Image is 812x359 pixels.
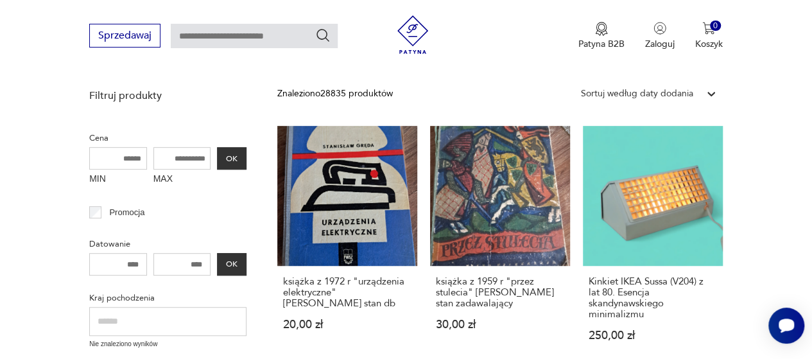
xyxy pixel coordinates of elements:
h3: książka z 1972 r "urządzenia elektryczne" [PERSON_NAME] stan db [283,276,411,309]
h3: Kinkiet IKEA Sussa (V204) z lat 80. Esencja skandynawskiego minimalizmu [589,276,717,320]
p: Filtruj produkty [89,89,246,103]
button: 0Koszyk [695,22,723,50]
p: Zaloguj [645,38,675,50]
p: Kraj pochodzenia [89,291,246,305]
div: Sortuj według daty dodania [581,87,693,101]
p: Datowanie [89,237,246,251]
img: Ikona koszyka [702,22,715,35]
button: Zaloguj [645,22,675,50]
h3: książka z 1959 r "przez stulecia" [PERSON_NAME] stan zadawalający [436,276,564,309]
p: 20,00 zł [283,319,411,330]
img: Ikonka użytkownika [653,22,666,35]
p: Patyna B2B [578,38,625,50]
label: MIN [89,170,147,190]
p: Promocja [109,206,144,220]
button: OK [217,147,246,170]
p: 30,00 zł [436,319,564,330]
label: MAX [153,170,211,190]
p: 250,00 zł [589,330,717,341]
img: Ikona medalu [595,22,608,36]
p: Nie znaleziono wyników [89,339,246,349]
button: Patyna B2B [578,22,625,50]
a: Sprzedawaj [89,32,160,41]
p: Cena [89,131,246,145]
iframe: Smartsupp widget button [768,308,804,344]
p: Koszyk [695,38,723,50]
a: Ikona medaluPatyna B2B [578,22,625,50]
button: Szukaj [315,28,331,43]
div: Znaleziono 28835 produktów [277,87,393,101]
div: 0 [710,21,721,31]
img: Patyna - sklep z meblami i dekoracjami vintage [393,15,432,54]
button: Sprzedawaj [89,24,160,48]
button: OK [217,253,246,276]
